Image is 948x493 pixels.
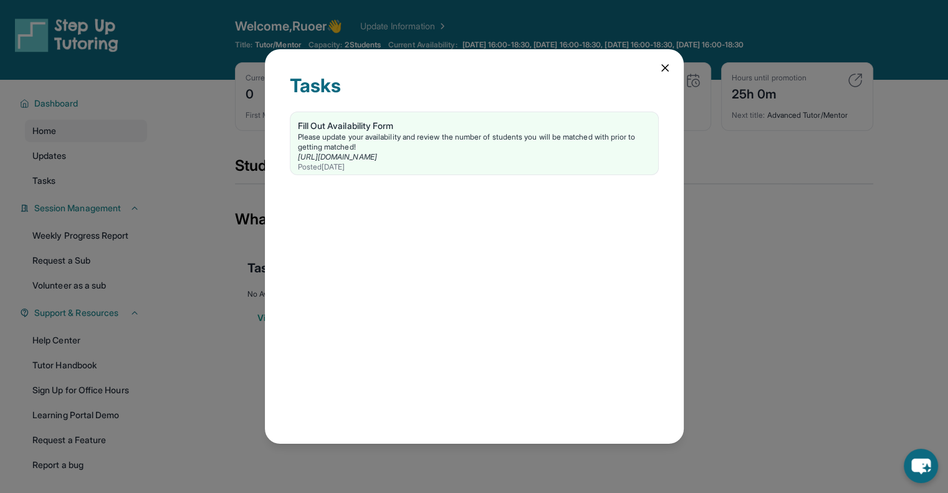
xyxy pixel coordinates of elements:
div: Fill Out Availability Form [298,120,651,132]
a: Fill Out Availability FormPlease update your availability and review the number of students you w... [290,112,658,175]
div: Please update your availability and review the number of students you will be matched with prior ... [298,132,651,152]
div: Tasks [290,74,659,112]
div: Posted [DATE] [298,162,651,172]
a: [URL][DOMAIN_NAME] [298,152,377,161]
button: chat-button [904,449,938,483]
